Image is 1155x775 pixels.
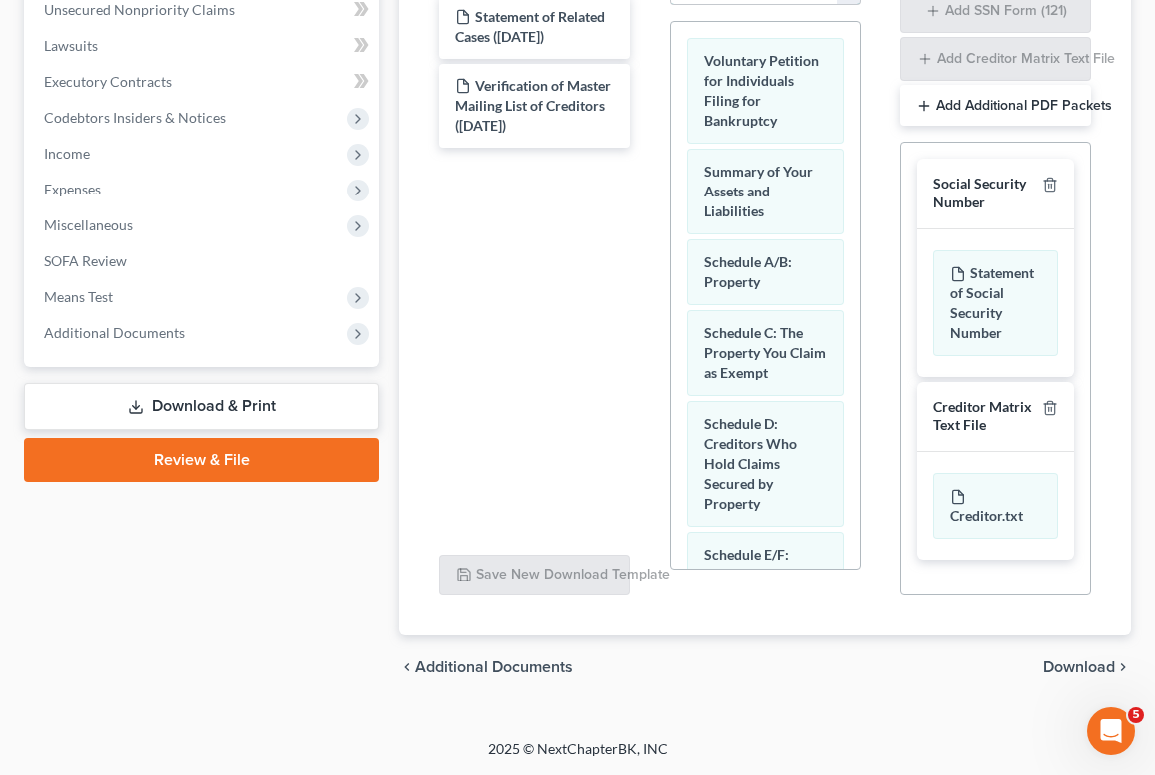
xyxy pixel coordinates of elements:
a: Review & File [24,438,379,482]
i: chevron_right [1115,659,1131,675]
span: Schedule A/B: Property [704,253,792,290]
button: Download chevron_right [1043,659,1131,675]
span: Verification of Master Mailing List of Creditors ([DATE]) [455,77,611,134]
span: Additional Documents [415,659,573,675]
span: Schedule D: Creditors Who Hold Claims Secured by Property [704,415,797,512]
a: SOFA Review [28,243,379,279]
i: chevron_left [399,659,415,675]
span: Codebtors Insiders & Notices [44,109,226,126]
iframe: Intercom live chat [1087,707,1135,755]
div: Creditor Matrix Text File [933,398,1034,435]
span: Miscellaneous [44,216,133,233]
span: Schedule C: The Property You Claim as Exempt [704,324,826,381]
span: Income [44,145,90,162]
span: Download [1043,659,1115,675]
span: Unsecured Nonpriority Claims [44,1,235,18]
div: Social Security Number [933,175,1034,211]
span: Means Test [44,288,113,305]
span: Lawsuits [44,37,98,54]
span: Expenses [44,181,101,197]
span: Summary of Your Assets and Liabilities [704,163,813,219]
span: Additional Documents [44,324,185,341]
span: Executory Contracts [44,73,172,90]
div: Creditor.txt [933,473,1058,539]
span: 5 [1128,707,1144,723]
button: Add Creditor Matrix Text File [900,37,1091,81]
div: Statement of Social Security Number [933,250,1058,356]
span: Voluntary Petition for Individuals Filing for Bankruptcy [704,52,819,129]
span: Schedule E/F: Creditors Who Have Unsecured Claims [704,546,806,622]
span: Statement of Related Cases ([DATE]) [455,8,605,45]
button: Save New Download Template [439,555,630,596]
span: SOFA Review [44,252,127,269]
a: chevron_left Additional Documents [399,659,573,675]
div: 2025 © NextChapterBK, INC [99,739,1057,775]
a: Download & Print [24,383,379,430]
button: Add Additional PDF Packets [900,85,1091,127]
a: Executory Contracts [28,64,379,100]
a: Lawsuits [28,28,379,64]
